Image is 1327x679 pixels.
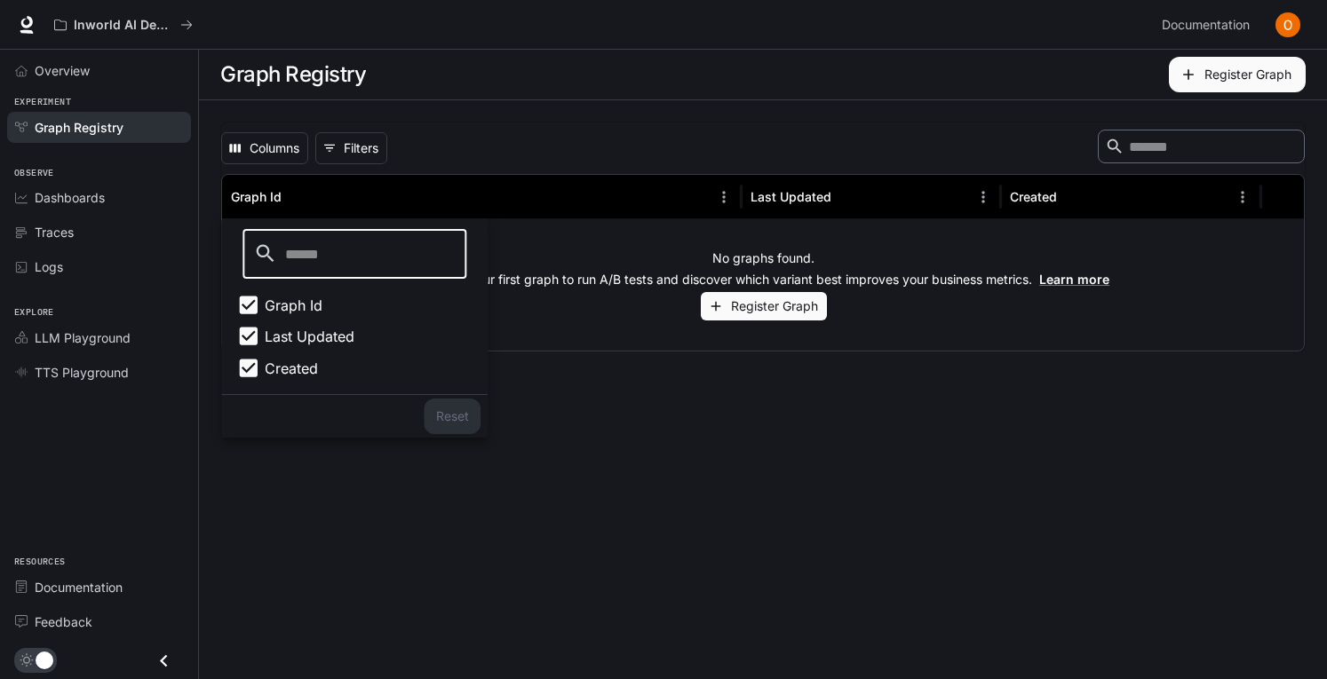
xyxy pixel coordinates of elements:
span: Logs [35,257,63,276]
span: Dark mode toggle [36,650,53,669]
a: Traces [7,217,191,248]
button: Select columns [221,132,308,164]
span: Traces [35,223,74,241]
span: TTS Playground [35,363,129,382]
a: Overview [7,55,191,86]
span: Graph Id [265,295,322,316]
span: LLM Playground [35,328,131,347]
p: Inworld AI Demos [74,18,173,33]
div: Last Updated [751,189,831,204]
button: Menu [1229,184,1256,210]
span: Last Updated [265,326,354,347]
a: Documentation [7,572,191,603]
button: Register Graph [701,292,827,321]
span: Documentation [1162,14,1250,36]
button: Menu [711,184,737,210]
a: Learn more [1039,272,1109,287]
span: Created [265,358,318,379]
button: Show filters [315,132,387,164]
img: User avatar [1275,12,1300,37]
span: Documentation [35,578,123,596]
button: Close drawer [144,643,184,679]
div: Graph Id [231,189,282,204]
button: User avatar [1270,7,1306,43]
p: Register your first graph to run A/B tests and discover which variant best improves your business... [417,271,1109,288]
a: TTS Playground [7,357,191,388]
a: Feedback [7,606,191,637]
span: Overview [35,61,90,80]
p: No graphs found. [712,249,814,267]
button: Sort [833,184,860,210]
a: LLM Playground [7,322,191,353]
a: Logs [7,251,191,282]
button: Register Graph [1169,57,1306,92]
span: Dashboards [35,188,105,207]
a: Graph Registry [7,112,191,143]
button: Sort [283,184,310,210]
button: All workspaces [46,7,201,43]
button: Sort [1059,184,1085,210]
div: Search [1098,130,1305,167]
h1: Graph Registry [220,57,366,92]
span: Graph Registry [35,118,123,137]
button: Menu [970,184,997,210]
a: Documentation [1155,7,1263,43]
span: Feedback [35,612,92,631]
div: Select columns [221,218,488,438]
div: Created [1010,189,1057,204]
input: Search [285,229,430,279]
a: Dashboards [7,182,191,213]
